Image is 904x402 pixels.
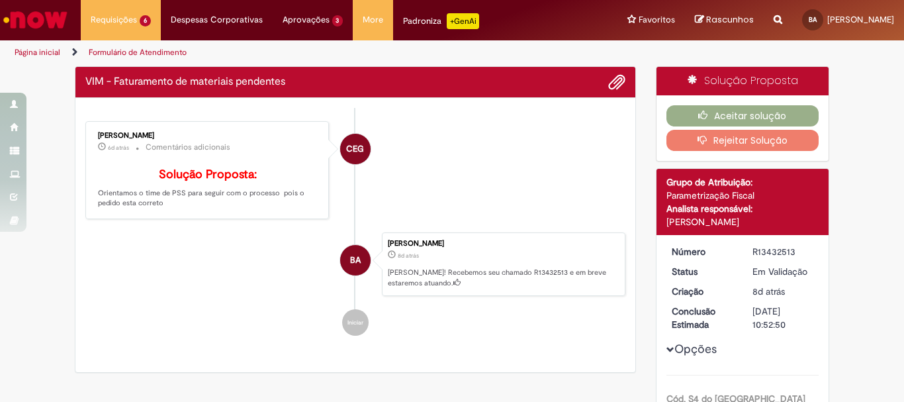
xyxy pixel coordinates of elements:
span: Rascunhos [706,13,754,26]
span: 3 [332,15,343,26]
li: Beatriz Alves [85,232,625,296]
p: [PERSON_NAME]! Recebemos seu chamado R13432513 e em breve estaremos atuando. [388,268,618,288]
p: +GenAi [447,13,479,29]
button: Aceitar solução [666,105,819,126]
div: Padroniza [403,13,479,29]
span: [PERSON_NAME] [827,14,894,25]
div: Cristiano Eduardo Gomes Fernandes [340,134,371,164]
div: R13432513 [752,245,814,258]
h2: VIM - Faturamento de materiais pendentes Histórico de tíquete [85,76,285,88]
button: Rejeitar Solução [666,130,819,151]
small: Comentários adicionais [146,142,230,153]
dt: Número [662,245,743,258]
span: Requisições [91,13,137,26]
span: 8d atrás [398,252,419,260]
b: Solução Proposta: [159,167,257,182]
ul: Histórico de tíquete [85,108,625,349]
span: BA [809,15,817,24]
div: Beatriz Alves [340,245,371,276]
time: 20/08/2025 13:52:47 [752,285,785,297]
span: 6 [140,15,151,26]
span: Aprovações [283,13,330,26]
button: Adicionar anexos [608,74,625,91]
a: Rascunhos [695,14,754,26]
div: [PERSON_NAME] [98,132,318,140]
img: ServiceNow [1,7,69,33]
div: [PERSON_NAME] [666,215,819,228]
div: Parametrização Fiscal [666,189,819,202]
a: Página inicial [15,47,60,58]
span: More [363,13,383,26]
p: Orientamos o time de PSS para seguir com o processo pois o pedido esta correto [98,168,318,209]
div: Analista responsável: [666,202,819,215]
time: 22/08/2025 12:22:21 [108,144,129,152]
a: Formulário de Atendimento [89,47,187,58]
time: 20/08/2025 13:52:47 [398,252,419,260]
span: CEG [346,133,364,165]
div: 20/08/2025 13:52:47 [752,285,814,298]
span: Despesas Corporativas [171,13,263,26]
ul: Trilhas de página [10,40,593,65]
span: 6d atrás [108,144,129,152]
div: Solução Proposta [656,67,829,95]
span: 8d atrás [752,285,785,297]
div: Em Validação [752,265,814,278]
span: BA [350,244,361,276]
dt: Conclusão Estimada [662,305,743,331]
dt: Criação [662,285,743,298]
div: [PERSON_NAME] [388,240,618,248]
dt: Status [662,265,743,278]
div: Grupo de Atribuição: [666,176,819,189]
div: [DATE] 10:52:50 [752,305,814,331]
span: Favoritos [639,13,675,26]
